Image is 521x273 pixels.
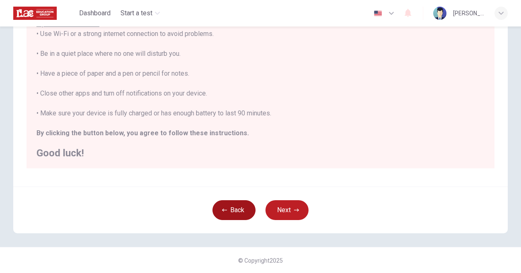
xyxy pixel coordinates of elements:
div: [PERSON_NAME] [PERSON_NAME] [453,8,485,18]
img: en [373,10,383,17]
span: Dashboard [79,8,111,18]
button: Back [212,200,256,220]
button: Next [265,200,309,220]
h2: Good luck! [36,148,485,158]
span: Start a test [121,8,152,18]
button: Start a test [117,6,163,21]
a: ILAC logo [13,5,76,22]
b: By clicking the button below, you agree to follow these instructions. [36,129,249,137]
span: © Copyright 2025 [238,257,283,264]
img: ILAC logo [13,5,57,22]
img: Profile picture [433,7,446,20]
button: Dashboard [76,6,114,21]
